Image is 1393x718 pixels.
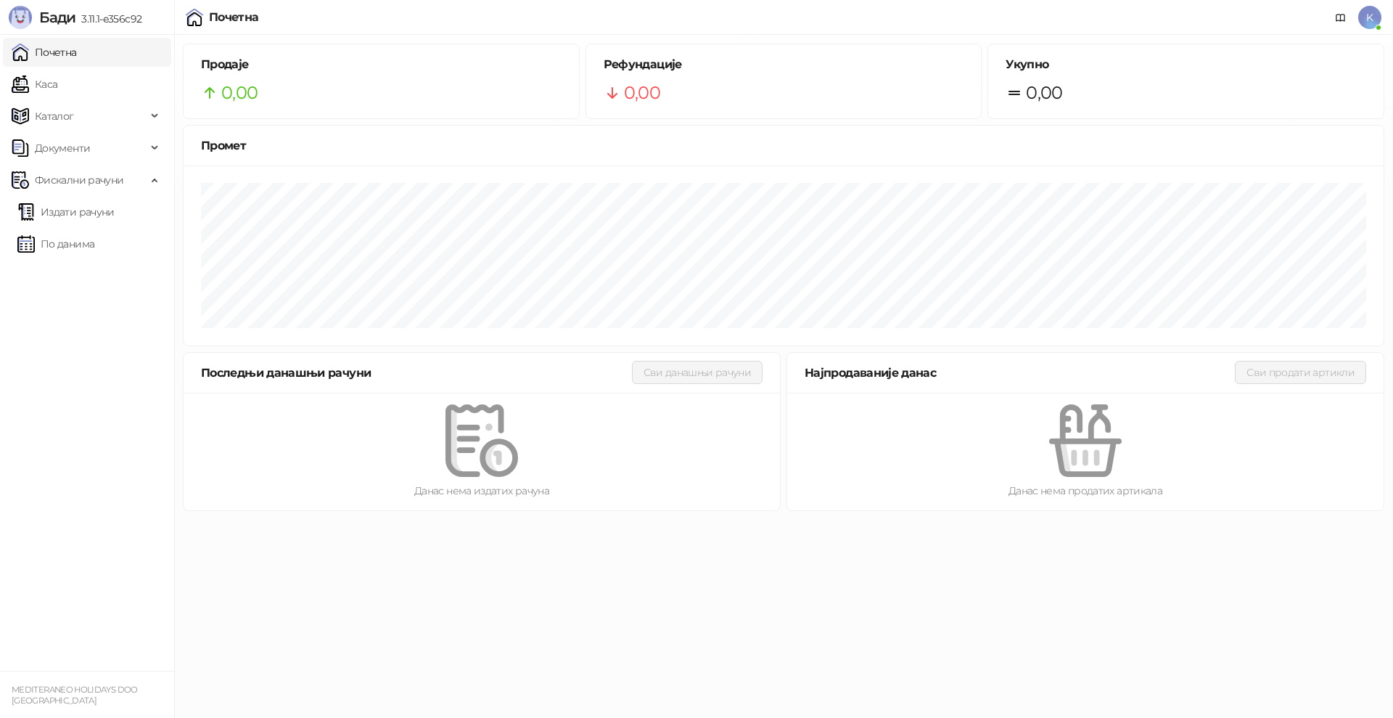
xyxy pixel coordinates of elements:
div: Најпродаваније данас [805,364,1235,382]
div: Данас нема продатих артикала [810,483,1360,499]
h5: Продаје [201,56,562,73]
span: 3.11.1-e356c92 [75,12,141,25]
span: Бади [39,9,75,26]
span: K [1358,6,1381,29]
span: 0,00 [1026,79,1062,107]
span: Каталог [35,102,74,131]
span: 0,00 [624,79,660,107]
a: По данима [17,229,94,258]
img: Logo [9,6,32,29]
span: Документи [35,134,90,163]
div: Промет [201,136,1366,155]
span: Фискални рачуни [35,166,123,195]
small: MEDITERANEO HOLIDAYS DOO [GEOGRAPHIC_DATA] [12,685,138,706]
div: Данас нема издатих рачуна [207,483,757,499]
span: 0,00 [221,79,258,107]
a: Почетна [12,38,77,67]
h5: Рефундације [604,56,964,73]
a: Каса [12,70,57,99]
button: Сви продати артикли [1235,361,1366,384]
h5: Укупно [1006,56,1366,73]
a: Документација [1329,6,1352,29]
div: Почетна [209,12,259,23]
button: Сви данашњи рачуни [632,361,763,384]
div: Последњи данашњи рачуни [201,364,632,382]
a: Издати рачуни [17,197,115,227]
